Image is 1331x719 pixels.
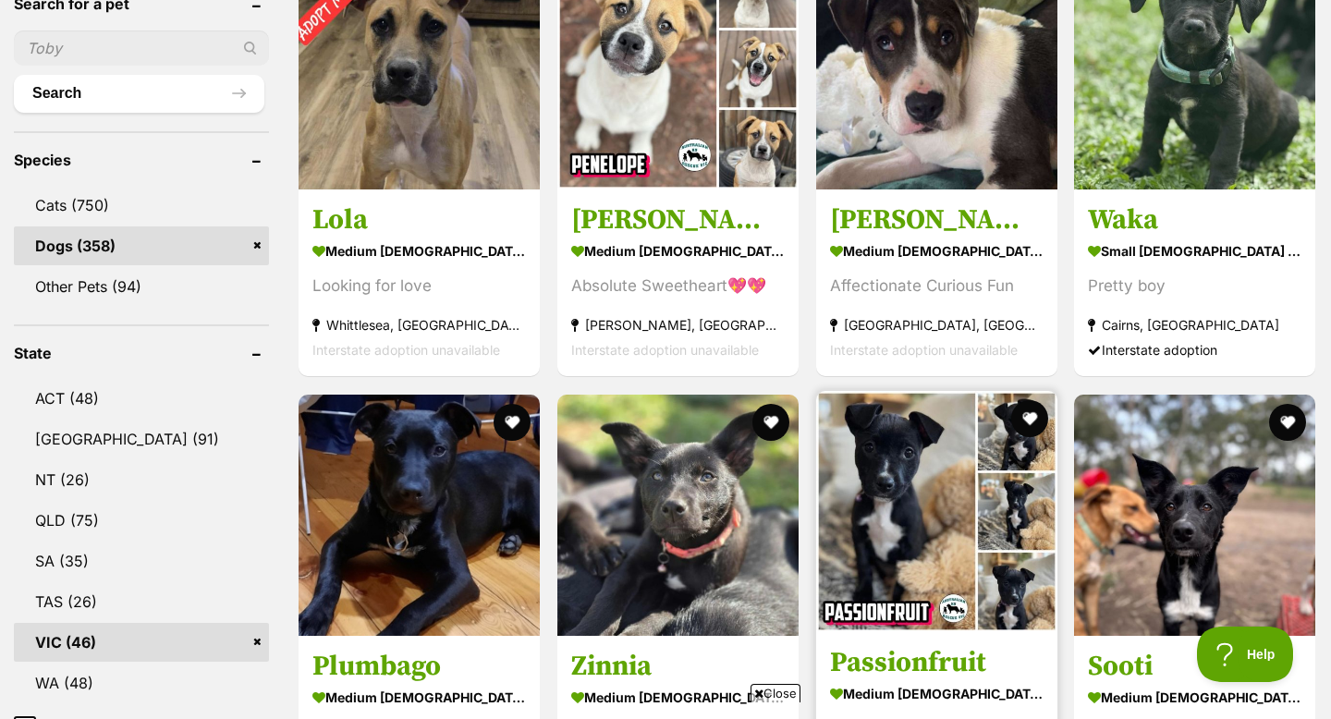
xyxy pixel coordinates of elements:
[14,267,269,306] a: Other Pets (94)
[1088,338,1301,363] div: Interstate adoption
[14,623,269,662] a: VIC (46)
[14,226,269,265] a: Dogs (358)
[312,313,526,338] strong: Whittlesea, [GEOGRAPHIC_DATA]
[571,203,785,238] h3: [PERSON_NAME]
[571,649,785,684] h3: Zinnia
[571,684,785,711] strong: medium [DEMOGRAPHIC_DATA] Dog
[830,645,1044,680] h3: Passionfruit
[830,313,1044,338] strong: [GEOGRAPHIC_DATA], [GEOGRAPHIC_DATA]
[312,343,500,359] span: Interstate adoption unavailable
[14,664,269,702] a: WA (48)
[830,274,1044,299] div: Affectionate Curious Fun
[571,274,785,299] div: Absolute Sweetheart💖💖
[14,379,269,418] a: ACT (48)
[830,203,1044,238] h3: [PERSON_NAME]
[14,345,269,361] header: State
[752,404,789,441] button: favourite
[1010,400,1047,437] button: favourite
[751,684,800,702] span: Close
[1197,627,1294,682] iframe: Help Scout Beacon - Open
[1088,313,1301,338] strong: Cairns, [GEOGRAPHIC_DATA]
[1088,649,1301,684] h3: Sooti
[299,189,540,377] a: Lola medium [DEMOGRAPHIC_DATA] Dog Looking for love Whittlesea, [GEOGRAPHIC_DATA] Interstate adop...
[14,75,264,112] button: Search
[299,395,540,636] img: Plumbago - Staffordshire Bull Terrier x Australian Cattle Dog
[830,680,1044,707] strong: medium [DEMOGRAPHIC_DATA] Dog
[494,404,531,441] button: favourite
[312,203,526,238] h3: Lola
[830,343,1018,359] span: Interstate adoption unavailable
[1074,395,1315,636] img: Sooti - Australian Kelpie Dog
[830,238,1044,265] strong: medium [DEMOGRAPHIC_DATA] Dog
[14,542,269,580] a: SA (35)
[14,460,269,499] a: NT (26)
[1088,203,1301,238] h3: Waka
[312,274,526,299] div: Looking for love
[14,582,269,621] a: TAS (26)
[816,391,1057,632] img: Passionfruit - American Staffordshire Terrier Dog
[1088,238,1301,265] strong: small [DEMOGRAPHIC_DATA] Dog
[571,238,785,265] strong: medium [DEMOGRAPHIC_DATA] Dog
[557,395,799,636] img: Zinnia - Australian Kelpie Dog
[1074,189,1315,377] a: Waka small [DEMOGRAPHIC_DATA] Dog Pretty boy Cairns, [GEOGRAPHIC_DATA] Interstate adoption
[312,238,526,265] strong: medium [DEMOGRAPHIC_DATA] Dog
[14,152,269,168] header: Species
[312,649,526,684] h3: Plumbago
[312,684,526,711] strong: medium [DEMOGRAPHIC_DATA] Dog
[816,189,1057,377] a: [PERSON_NAME] medium [DEMOGRAPHIC_DATA] Dog Affectionate Curious Fun [GEOGRAPHIC_DATA], [GEOGRAPH...
[557,189,799,377] a: [PERSON_NAME] medium [DEMOGRAPHIC_DATA] Dog Absolute Sweetheart💖💖 [PERSON_NAME], [GEOGRAPHIC_DATA...
[1088,274,1301,299] div: Pretty boy
[14,420,269,458] a: [GEOGRAPHIC_DATA] (91)
[571,313,785,338] strong: [PERSON_NAME], [GEOGRAPHIC_DATA]
[14,30,269,66] input: Toby
[14,501,269,540] a: QLD (75)
[14,186,269,225] a: Cats (750)
[1269,404,1306,441] button: favourite
[1088,684,1301,711] strong: medium [DEMOGRAPHIC_DATA] Dog
[571,343,759,359] span: Interstate adoption unavailable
